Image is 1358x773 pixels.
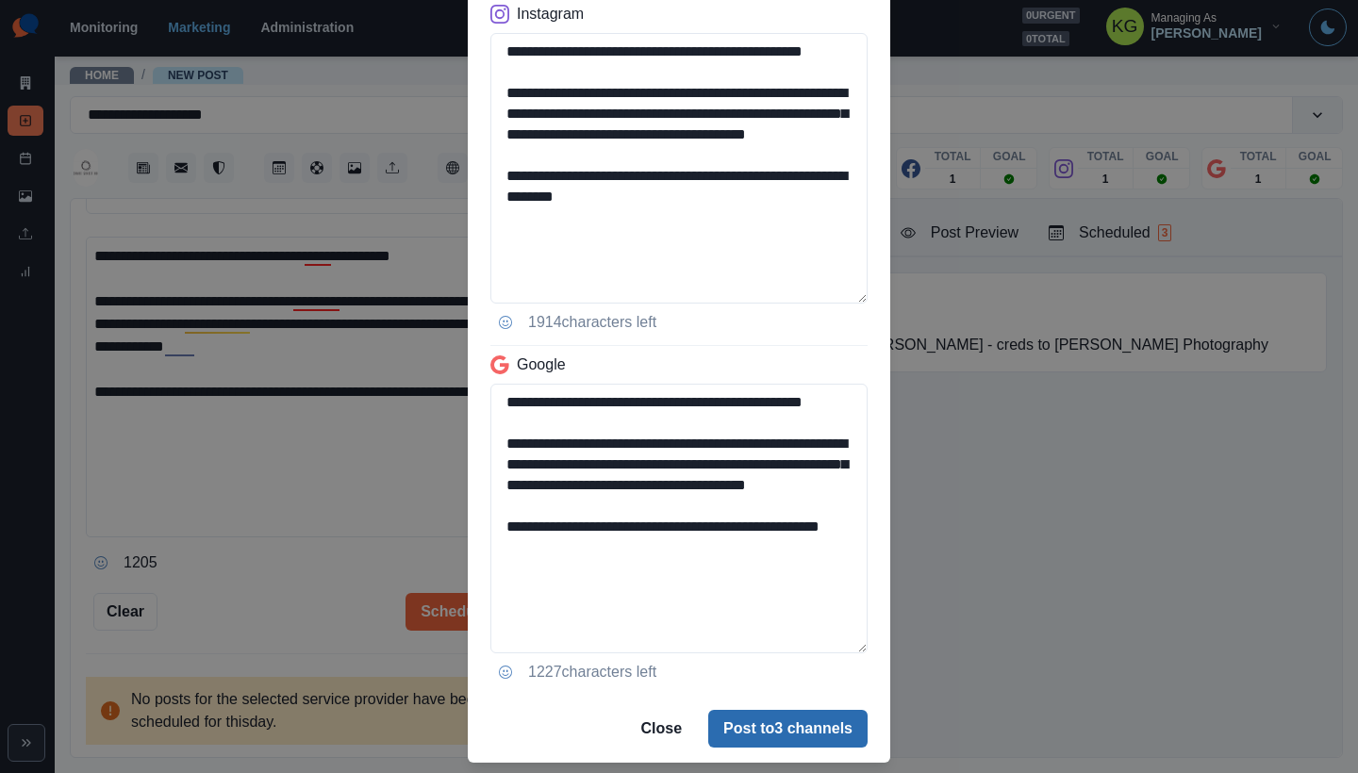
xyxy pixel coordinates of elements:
button: Post to3 channels [708,710,868,748]
button: Opens Emoji Picker [490,307,521,337]
p: Instagram [517,3,584,25]
p: Google [517,354,566,376]
button: Close [625,710,697,748]
button: Opens Emoji Picker [490,657,521,687]
p: 1914 characters left [528,311,656,334]
p: 1227 characters left [528,661,656,683]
